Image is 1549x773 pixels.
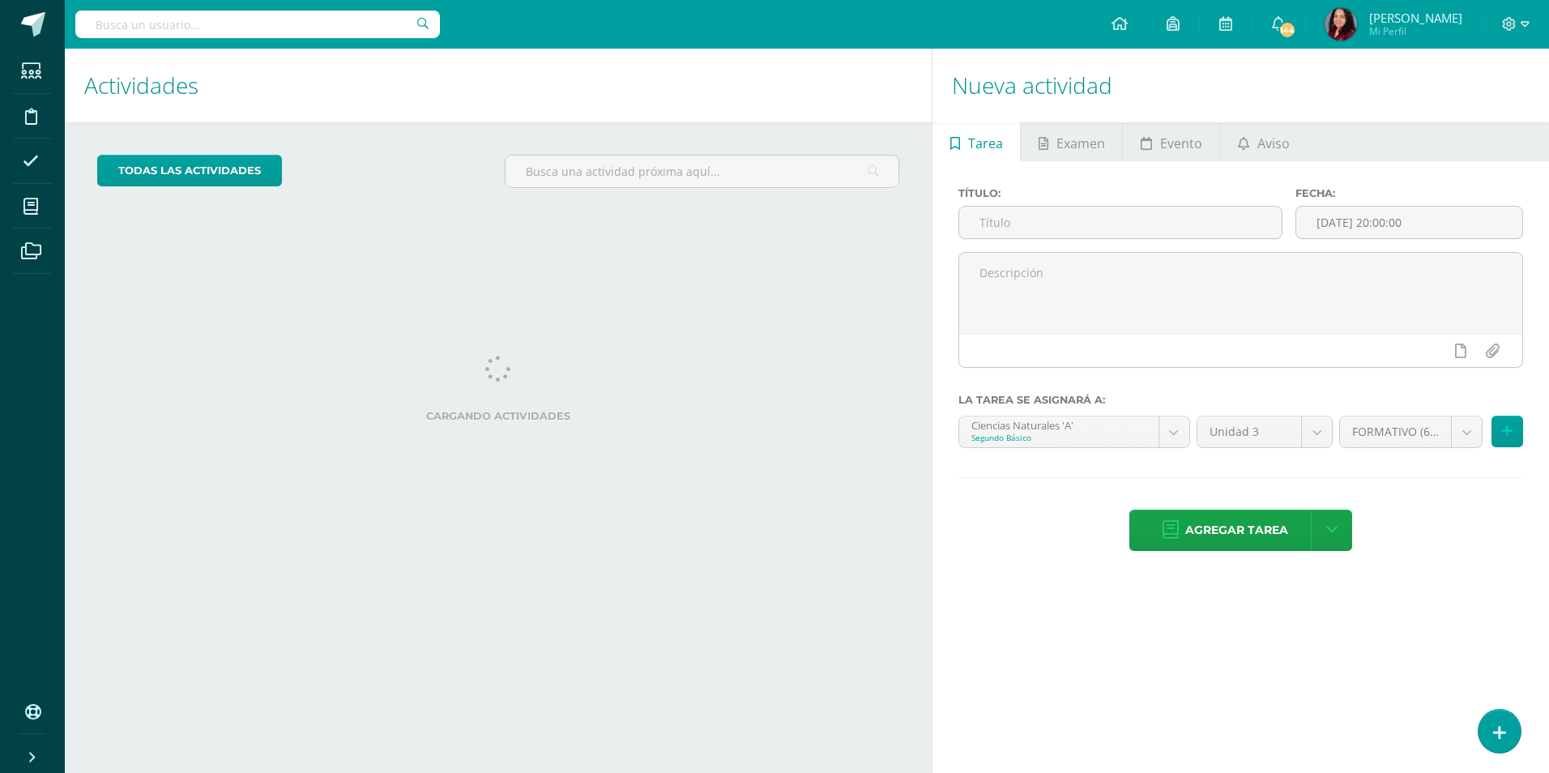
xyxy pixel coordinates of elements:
[1221,122,1308,161] a: Aviso
[952,49,1530,122] h1: Nueva actividad
[968,124,1003,163] span: Tarea
[1021,122,1122,161] a: Examen
[1185,510,1288,550] span: Agregar tarea
[1210,416,1289,447] span: Unidad 3
[1056,124,1105,163] span: Examen
[75,11,440,38] input: Busca un usuario...
[506,156,898,187] input: Busca una actividad próxima aquí...
[971,416,1146,432] div: Ciencias Naturales 'A'
[97,410,899,422] label: Cargando actividades
[1160,124,1202,163] span: Evento
[932,122,1020,161] a: Tarea
[959,416,1189,447] a: Ciencias Naturales 'A'Segundo Básico
[1278,21,1296,39] span: 144
[1257,124,1290,163] span: Aviso
[1352,416,1439,447] span: FORMATIVO (60.0%)
[959,207,1282,238] input: Título
[971,432,1146,443] div: Segundo Básico
[84,49,912,122] h1: Actividades
[1325,8,1357,41] img: d1a1e1938b2129473632f39149ad8a41.png
[1123,122,1219,161] a: Evento
[958,394,1523,406] label: La tarea se asignará a:
[1296,207,1522,238] input: Fecha de entrega
[1340,416,1482,447] a: FORMATIVO (60.0%)
[1369,10,1462,26] span: [PERSON_NAME]
[97,155,282,186] a: todas las Actividades
[1197,416,1332,447] a: Unidad 3
[958,187,1282,199] label: Título:
[1295,187,1523,199] label: Fecha:
[1369,24,1462,38] span: Mi Perfil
